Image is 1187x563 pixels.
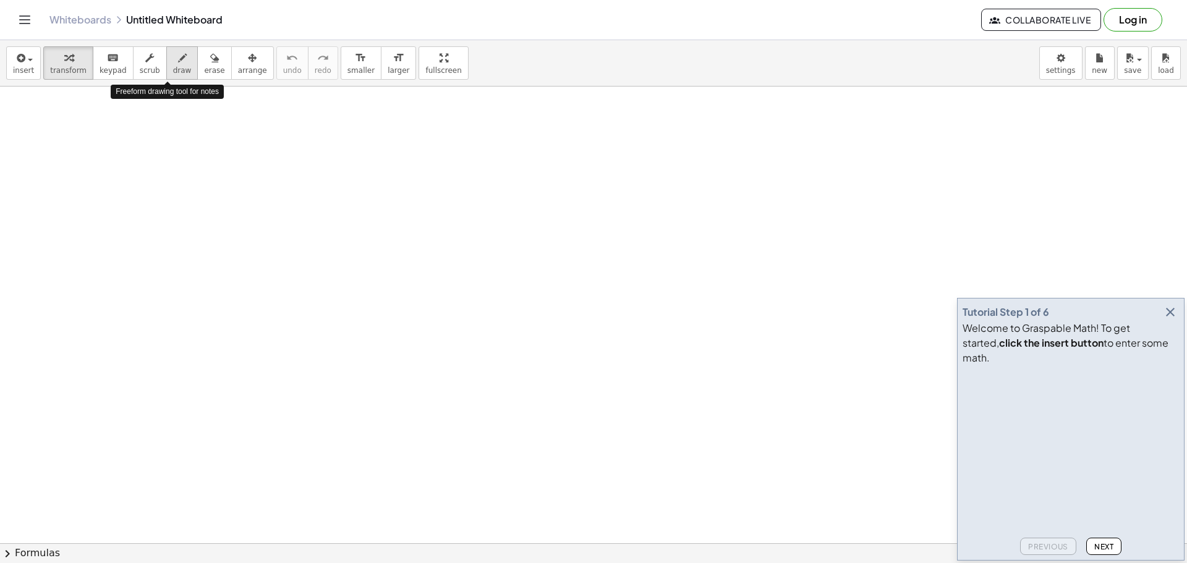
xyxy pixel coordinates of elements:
i: format_size [393,51,404,66]
button: transform [43,46,93,80]
i: undo [286,51,298,66]
span: larger [388,66,409,75]
span: draw [173,66,192,75]
span: load [1158,66,1174,75]
button: arrange [231,46,274,80]
span: undo [283,66,302,75]
span: fullscreen [425,66,461,75]
a: Whiteboards [49,14,111,26]
button: format_sizesmaller [341,46,381,80]
button: redoredo [308,46,338,80]
button: settings [1039,46,1083,80]
button: draw [166,46,198,80]
button: Toggle navigation [15,10,35,30]
button: undoundo [276,46,308,80]
span: transform [50,66,87,75]
button: fullscreen [419,46,468,80]
b: click the insert button [999,336,1104,349]
div: Tutorial Step 1 of 6 [963,305,1049,320]
button: keyboardkeypad [93,46,134,80]
span: arrange [238,66,267,75]
button: format_sizelarger [381,46,416,80]
span: insert [13,66,34,75]
span: settings [1046,66,1076,75]
button: Next [1086,538,1121,555]
span: Next [1094,542,1113,551]
i: redo [317,51,329,66]
button: insert [6,46,41,80]
button: Log in [1104,8,1162,32]
span: erase [204,66,224,75]
button: save [1117,46,1149,80]
span: new [1092,66,1107,75]
span: smaller [347,66,375,75]
span: keypad [100,66,127,75]
span: scrub [140,66,160,75]
span: Collaborate Live [992,14,1091,25]
button: Collaborate Live [981,9,1101,31]
div: Welcome to Graspable Math! To get started, to enter some math. [963,321,1179,365]
button: load [1151,46,1181,80]
span: save [1124,66,1141,75]
button: scrub [133,46,167,80]
div: Freeform drawing tool for notes [111,85,224,99]
i: format_size [355,51,367,66]
button: new [1085,46,1115,80]
button: erase [197,46,231,80]
i: keyboard [107,51,119,66]
span: redo [315,66,331,75]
